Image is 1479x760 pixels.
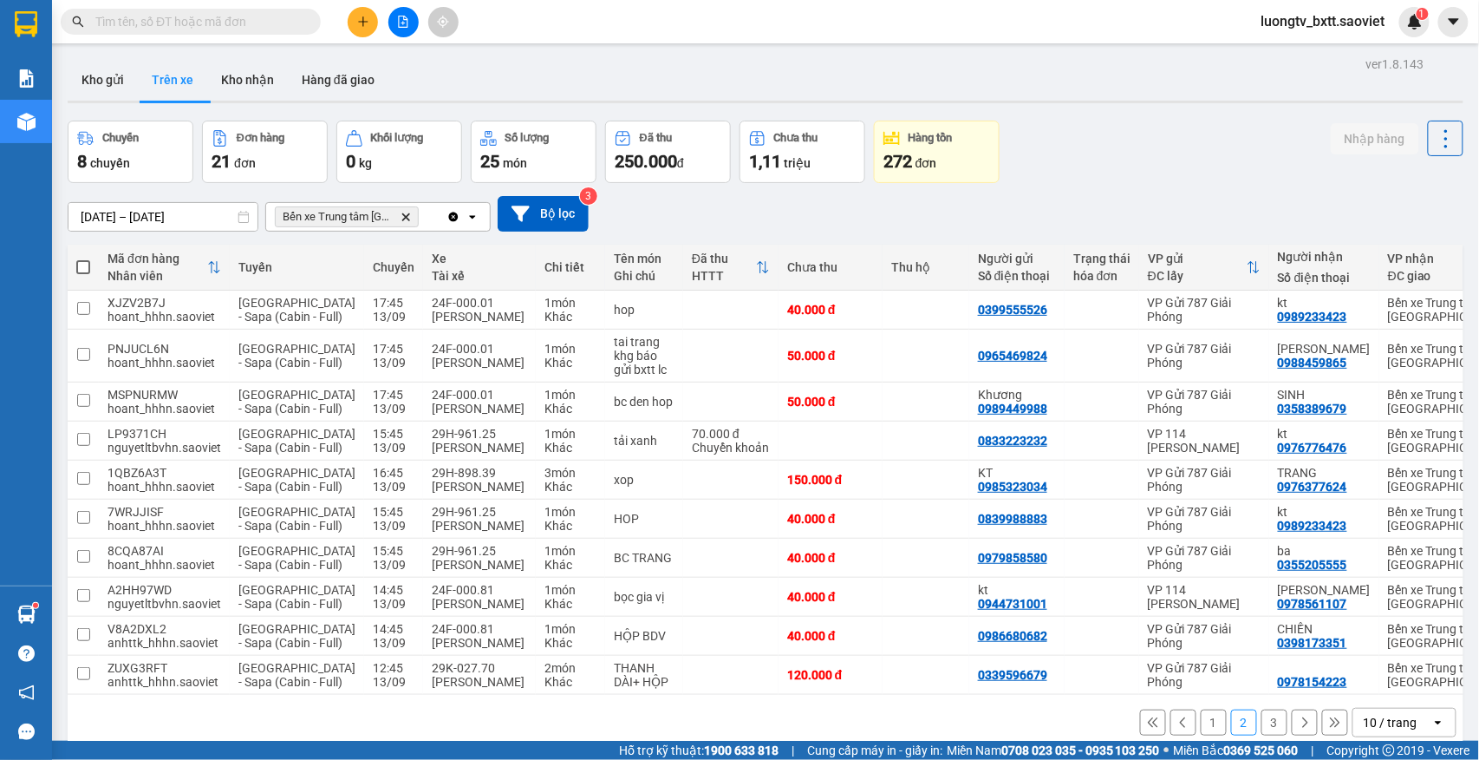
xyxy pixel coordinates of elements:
span: Bến xe Trung tâm Lào Cai [283,210,394,224]
div: A2HH97WD [108,583,221,597]
th: Toggle SortBy [99,245,230,291]
div: hóa đơn [1073,269,1130,283]
span: [GEOGRAPHIC_DATA] - Sapa (Cabin - Full) [238,661,355,689]
div: bọc gia vị [614,590,674,604]
span: [GEOGRAPHIC_DATA] - Sapa (Cabin - Full) [238,427,355,455]
span: [GEOGRAPHIC_DATA] - Sapa (Cabin - Full) [238,296,355,324]
span: [GEOGRAPHIC_DATA] - Sapa (Cabin - Full) [238,583,355,611]
span: luongtv_bxtt.saoviet [1248,10,1399,32]
div: Người gửi [978,252,1056,265]
div: 24F-000.81 [432,583,527,597]
div: bc den hop [614,395,674,409]
div: VP Gửi 787 Giải Phóng [1148,505,1261,533]
span: notification [18,685,35,701]
button: Số lượng25món [471,121,596,183]
div: MSPNURMW [108,388,221,402]
div: hoant_hhhn.saoviet [108,310,221,324]
div: Chưa thu [774,132,818,144]
div: 13/09 [373,519,414,533]
button: Kho gửi [68,59,138,101]
div: ZUXG3RFT [108,661,221,675]
div: Chuyến [102,132,139,144]
div: nguyetltbvhn.saoviet [108,441,221,455]
button: Chưa thu1,11 triệu [739,121,865,183]
svg: Clear all [446,210,460,224]
div: 50.000 đ [787,395,874,409]
div: 150.000 đ [787,473,874,487]
span: Miền Bắc [1174,741,1299,760]
span: đơn [915,156,937,170]
button: plus [348,7,378,37]
div: VP Gửi 787 Giải Phóng [1148,296,1261,324]
button: 1 [1201,710,1227,736]
div: 1 món [544,342,596,356]
div: Số điện thoại [978,269,1056,283]
span: [GEOGRAPHIC_DATA] - Sapa (Cabin - Full) [238,544,355,572]
div: Đã thu [640,132,672,144]
span: 250.000 [615,151,677,172]
div: 29K-027.70 [432,661,527,675]
div: xop [614,473,674,487]
div: Đơn hàng [237,132,284,144]
div: [PERSON_NAME] [432,356,527,370]
div: VP Gửi 787 Giải Phóng [1148,342,1261,370]
span: search [72,16,84,28]
div: 13/09 [373,675,414,689]
div: 7WRJJISF [108,505,221,519]
div: Khác [544,402,596,416]
div: Khác [544,597,596,611]
div: 1 món [544,427,596,441]
div: 3 món [544,466,596,480]
div: Khối lượng [371,132,424,144]
span: file-add [397,16,409,28]
div: VP Gửi 787 Giải Phóng [1148,466,1261,494]
div: Khác [544,310,596,324]
div: Khác [544,636,596,650]
div: 13/09 [373,356,414,370]
div: kt [1278,296,1371,310]
div: hop [614,303,674,317]
span: chuyến [90,156,130,170]
div: Tài xế [432,269,527,283]
button: Trên xe [138,59,207,101]
svg: Delete [401,212,411,222]
strong: 0369 525 060 [1224,744,1299,757]
div: 13/09 [373,480,414,494]
div: 0976776476 [1278,441,1347,455]
div: 0985323034 [978,480,1047,494]
div: VP Gửi 787 Giải Phóng [1148,661,1261,689]
div: PNJUCL6N [108,342,221,356]
div: 13/09 [373,597,414,611]
div: 29H-898.39 [432,466,527,480]
div: 0976377624 [1278,480,1347,494]
span: [GEOGRAPHIC_DATA] - Sapa (Cabin - Full) [238,505,355,533]
div: Khác [544,356,596,370]
button: Đơn hàng21đơn [202,121,328,183]
div: 15:45 [373,427,414,441]
div: 70.000 đ [692,427,770,441]
span: triệu [784,156,811,170]
div: 40.000 đ [787,590,874,604]
div: 0978561107 [1278,597,1347,611]
div: ĐC lấy [1148,269,1247,283]
div: CHIẾN [1278,622,1371,636]
img: solution-icon [17,69,36,88]
div: 0988459865 [1278,356,1347,370]
div: [PERSON_NAME] [432,675,527,689]
div: 24F-000.01 [432,342,527,356]
div: [PERSON_NAME] [432,310,527,324]
div: [PERSON_NAME] [432,558,527,572]
div: 0989449988 [978,402,1047,416]
div: 120.000 đ [787,668,874,682]
div: hoant_hhhn.saoviet [108,519,221,533]
div: Linh [1278,342,1371,356]
span: message [18,724,35,740]
div: tải xanh [614,434,674,448]
div: Nhân viên [108,269,207,283]
div: ba [1278,544,1371,558]
div: hoant_hhhn.saoviet [108,558,221,572]
div: HỘP BDV [614,629,674,643]
div: 13/09 [373,402,414,416]
div: 0358389679 [1278,402,1347,416]
div: Số điện thoại [1278,271,1371,285]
